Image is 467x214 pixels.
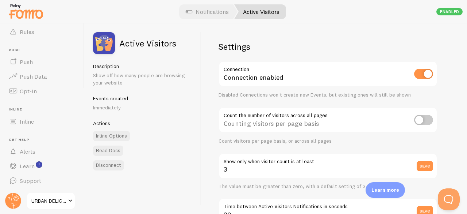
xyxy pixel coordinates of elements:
div: Learn more [366,182,405,198]
label: Show only when visitor count is at least [219,153,437,166]
span: URBAN DELIGHT [31,196,66,205]
a: Rules [4,25,80,39]
span: Rules [20,28,34,35]
span: Support [20,177,41,184]
a: Support [4,173,80,188]
iframe: Help Scout Beacon - Open [438,188,460,210]
div: Disabled Connections won't create new Events, but existing ones will still be shown [219,92,437,98]
span: Push [20,58,33,65]
span: Push Data [20,73,47,80]
span: Push [9,48,80,53]
p: Learn more [371,187,399,194]
label: Time between Active Visitors Notifications in seconds [219,198,437,211]
div: Counting visitors per page basis [219,107,437,134]
h5: Actions [93,120,192,127]
img: fomo-relay-logo-orange.svg [8,2,44,20]
span: Inline [9,107,80,112]
span: Inline [20,118,34,125]
span: Get Help [9,138,80,142]
a: Opt-In [4,84,80,98]
a: Alerts [4,144,80,159]
p: Show off how many people are browsing your website [93,72,192,86]
span: Alerts [20,148,35,155]
img: fomo_icons_pageviews.svg [93,32,115,54]
div: Connection enabled [219,61,437,88]
a: Learn [4,159,80,173]
input: 3 [219,153,437,179]
div: The value must be greater than zero, with a default setting of 3 [219,183,437,190]
button: Disconnect [93,160,124,170]
span: Opt-In [20,87,37,95]
a: Push Data [4,69,80,84]
a: Read Docs [93,146,123,156]
a: Inline [4,114,80,129]
h5: Events created [93,95,192,102]
h2: Settings [219,41,437,52]
a: Push [4,55,80,69]
a: URBAN DELIGHT [26,192,76,210]
p: Immediately [93,104,192,111]
svg: <p>Watch New Feature Tutorials!</p> [36,161,42,168]
button: save [417,161,433,171]
h2: Active Visitors [119,39,176,48]
div: Count visitors per page basis, or across all pages [219,138,437,144]
span: Learn [20,162,35,170]
a: Inline Options [93,131,130,141]
h5: Description [93,63,192,70]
